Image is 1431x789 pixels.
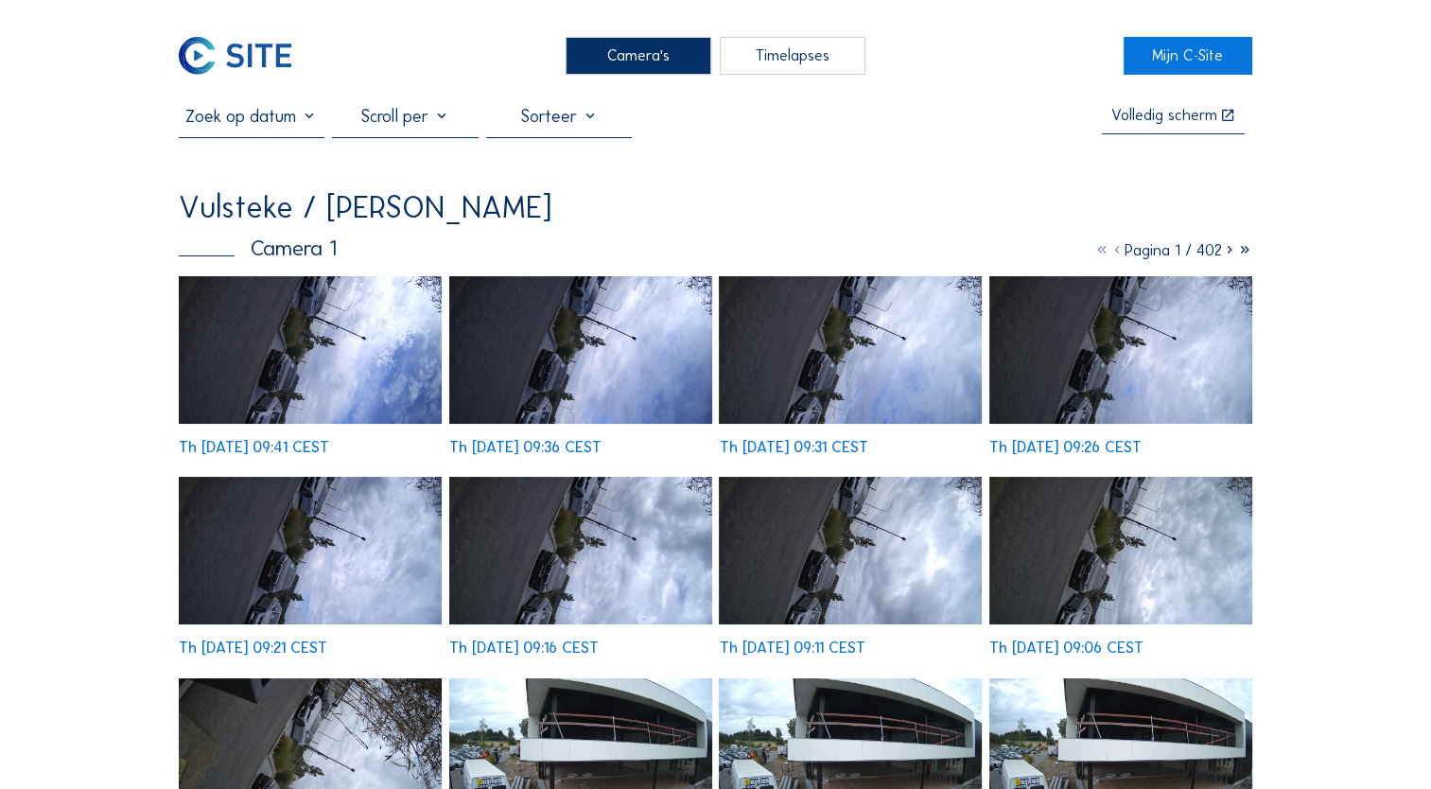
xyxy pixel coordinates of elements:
div: Camera 1 [179,237,337,259]
img: image_52843304 [179,276,442,424]
img: image_52842629 [449,477,712,624]
img: image_52842758 [179,477,442,624]
a: C-SITE Logo [179,37,307,75]
img: image_52842503 [719,477,982,624]
input: Zoek op datum 󰅀 [179,106,324,127]
div: Th [DATE] 09:16 CEST [449,640,599,656]
div: Camera's [566,37,711,75]
img: image_52842361 [989,477,1252,624]
span: Pagina 1 / 402 [1125,241,1222,259]
a: Mijn C-Site [1124,37,1252,75]
div: Th [DATE] 09:41 CEST [179,440,329,455]
div: Th [DATE] 09:06 CEST [989,640,1143,656]
div: Th [DATE] 09:26 CEST [989,440,1142,455]
div: Th [DATE] 09:11 CEST [719,640,864,656]
div: Th [DATE] 09:31 CEST [719,440,867,455]
img: image_52842895 [989,276,1252,424]
img: image_52843164 [449,276,712,424]
img: C-SITE Logo [179,37,291,75]
div: Th [DATE] 09:21 CEST [179,640,327,656]
div: Timelapses [720,37,865,75]
div: Th [DATE] 09:36 CEST [449,440,602,455]
div: Volledig scherm [1111,108,1217,124]
img: image_52843048 [719,276,982,424]
div: Vulsteke / [PERSON_NAME] [179,192,551,223]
